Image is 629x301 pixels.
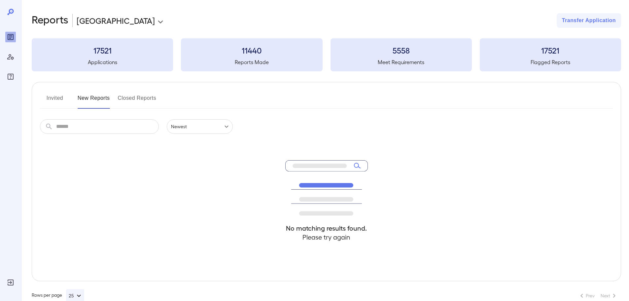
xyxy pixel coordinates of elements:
div: Newest [167,119,233,134]
h5: Meet Requirements [331,58,472,66]
nav: pagination navigation [575,290,621,301]
h3: 5558 [331,45,472,56]
h3: 17521 [480,45,621,56]
button: Transfer Application [557,13,621,28]
div: FAQ [5,71,16,82]
h5: Reports Made [181,58,322,66]
summary: 17521Applications11440Reports Made5558Meet Requirements17521Flagged Reports [32,38,621,71]
h4: No matching results found. [285,224,368,233]
h3: 11440 [181,45,322,56]
h5: Flagged Reports [480,58,621,66]
div: Log Out [5,277,16,288]
button: New Reports [78,93,110,109]
div: Reports [5,32,16,42]
p: [GEOGRAPHIC_DATA] [77,15,155,26]
button: Invited [40,93,70,109]
button: Closed Reports [118,93,157,109]
h5: Applications [32,58,173,66]
h2: Reports [32,13,68,28]
h4: Please try again [285,233,368,242]
h3: 17521 [32,45,173,56]
div: Manage Users [5,52,16,62]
